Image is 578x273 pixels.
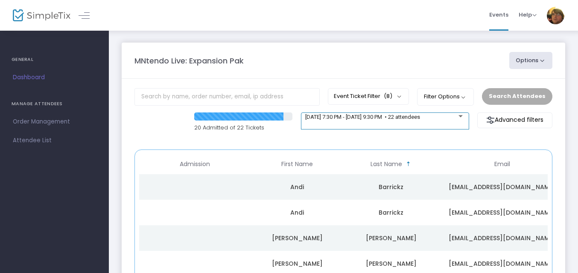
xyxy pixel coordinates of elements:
input: Search by name, order number, email, ip address [134,88,320,106]
td: Andi [250,200,344,225]
td: [EMAIL_ADDRESS][DOMAIN_NAME] [438,225,566,251]
span: Admission [180,161,210,168]
span: [DATE] 7:30 PM - [DATE] 9:30 PM • 22 attendees [305,114,420,120]
span: Order Management [13,116,96,127]
td: Barrickz [344,174,438,200]
m-panel-title: MNtendo Live: Expansion Pak [134,55,244,66]
span: Attendee List [13,135,96,146]
span: Events [489,4,508,26]
h4: MANAGE ATTENDEES [12,95,97,112]
span: (8) [384,93,392,100]
td: Barrickz [344,200,438,225]
span: Help [519,11,537,19]
h4: GENERAL [12,51,97,68]
span: First Name [281,161,313,168]
span: Dashboard [13,72,96,83]
td: [PERSON_NAME] [344,225,438,251]
td: Andi [250,174,344,200]
img: filter [486,116,495,124]
span: Email [494,161,510,168]
span: Last Name [371,161,402,168]
span: Sortable [405,161,412,167]
button: Event Ticket Filter(8) [328,88,409,104]
button: Filter Options [417,88,474,105]
td: [PERSON_NAME] [250,225,344,251]
m-button: Advanced filters [477,112,552,128]
button: Options [509,52,553,69]
td: [EMAIL_ADDRESS][DOMAIN_NAME] [438,200,566,225]
td: [EMAIL_ADDRESS][DOMAIN_NAME] [438,174,566,200]
p: 20 Admitted of 22 Tickets [194,124,292,132]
